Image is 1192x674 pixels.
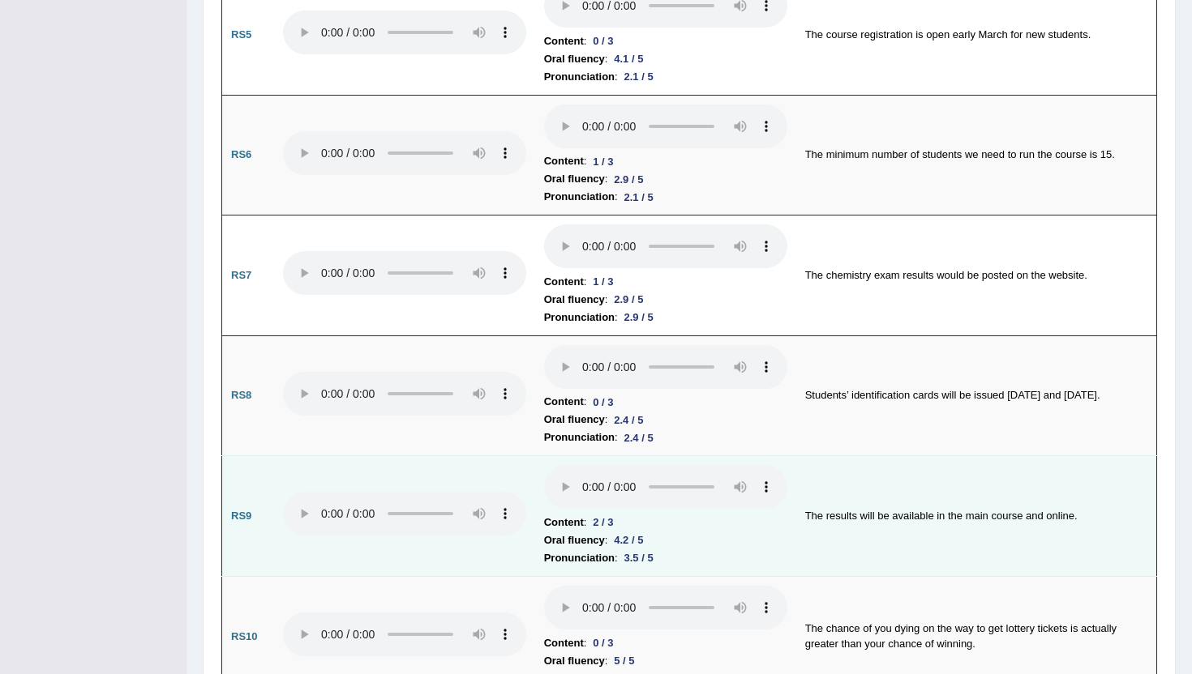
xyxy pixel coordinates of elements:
b: Oral fluency [544,411,605,429]
li: : [544,411,787,429]
div: 5 / 5 [607,652,641,669]
td: Students’ identification cards will be issued [DATE] and [DATE]. [796,335,1157,456]
li: : [544,652,787,670]
b: RS8 [231,389,251,401]
div: 2.1 / 5 [618,68,660,85]
li: : [544,50,787,68]
div: 2.4 / 5 [618,429,660,446]
li: : [544,549,787,567]
td: The results will be available in the main course and online. [796,456,1157,577]
li: : [544,32,787,50]
b: Content [544,152,584,170]
div: 1 / 3 [586,273,620,290]
div: 0 / 3 [586,32,620,49]
b: RS5 [231,28,251,41]
b: RS9 [231,510,251,522]
b: RS6 [231,148,251,160]
b: Pronunciation [544,188,615,206]
td: The minimum number of students we need to run the course is 15. [796,95,1157,215]
b: Pronunciation [544,549,615,567]
b: Content [544,393,584,411]
b: Content [544,32,584,50]
div: 2.9 / 5 [607,171,650,188]
b: Content [544,634,584,652]
li: : [544,170,787,188]
b: Oral fluency [544,531,605,549]
div: 4.1 / 5 [607,50,650,67]
li: : [544,152,787,170]
div: 2 / 3 [586,514,620,531]
div: 1 / 3 [586,153,620,170]
b: Content [544,273,584,291]
li: : [544,309,787,326]
b: Pronunciation [544,309,615,326]
b: Oral fluency [544,652,605,670]
div: 0 / 3 [586,634,620,651]
b: Pronunciation [544,68,615,86]
b: RS10 [231,630,258,642]
b: RS7 [231,269,251,281]
div: 2.1 / 5 [618,189,660,206]
div: 2.9 / 5 [607,291,650,308]
li: : [544,291,787,309]
li: : [544,634,787,652]
li: : [544,429,787,446]
b: Content [544,514,584,531]
li: : [544,188,787,206]
div: 4.2 / 5 [607,531,650,548]
b: Oral fluency [544,50,605,68]
b: Pronunciation [544,429,615,446]
td: The chemistry exam results would be posted on the website. [796,215,1157,336]
li: : [544,393,787,411]
b: Oral fluency [544,291,605,309]
div: 0 / 3 [586,394,620,411]
div: 2.4 / 5 [607,412,650,429]
div: 3.5 / 5 [618,549,660,566]
li: : [544,273,787,291]
div: 2.9 / 5 [618,309,660,326]
li: : [544,531,787,549]
li: : [544,514,787,531]
li: : [544,68,787,86]
b: Oral fluency [544,170,605,188]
